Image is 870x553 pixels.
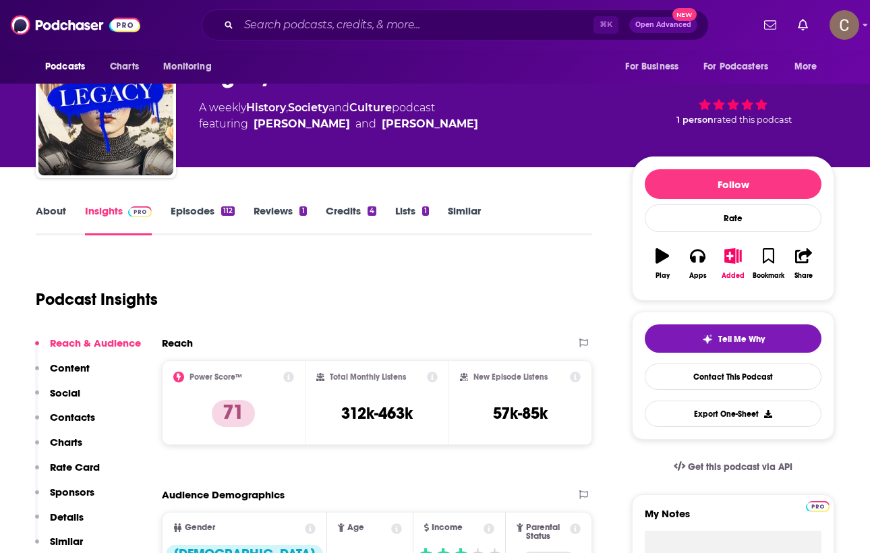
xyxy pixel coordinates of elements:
div: A weekly podcast [199,100,478,132]
a: Contact This Podcast [645,363,821,390]
img: Podchaser Pro [806,501,830,512]
button: Apps [680,239,715,288]
button: Export One-Sheet [645,401,821,427]
button: open menu [154,54,229,80]
button: open menu [785,54,834,80]
a: Pro website [806,499,830,512]
span: and [355,116,376,132]
a: Similar [448,204,481,235]
button: Open AdvancedNew [629,17,697,33]
button: Charts [35,436,82,461]
p: Details [50,511,84,523]
button: Contacts [35,411,95,436]
span: Charts [110,57,139,76]
span: Open Advanced [635,22,691,28]
p: Social [50,386,80,399]
button: open menu [36,54,103,80]
span: 1 person [676,115,714,125]
a: History [246,101,286,114]
p: Contacts [50,411,95,424]
button: Follow [645,169,821,199]
h2: Audience Demographics [162,488,285,501]
p: 71 [212,400,255,427]
p: Sponsors [50,486,94,498]
a: Get this podcast via API [663,450,803,484]
a: Episodes112 [171,204,235,235]
span: ⌘ K [593,16,618,34]
div: 4 [368,206,376,216]
h2: Total Monthly Listens [330,372,406,382]
h3: 57k-85k [493,403,548,424]
span: Logged in as clay.bolton [830,10,859,40]
button: open menu [616,54,695,80]
h1: Podcast Insights [36,289,158,310]
button: Reach & Audience [35,337,141,361]
div: 1 [299,206,306,216]
a: Afua Hirsch [382,116,478,132]
div: 112 [221,206,235,216]
button: open menu [695,54,788,80]
button: tell me why sparkleTell Me Why [645,324,821,353]
button: Bookmark [751,239,786,288]
span: and [328,101,349,114]
input: Search podcasts, credits, & more... [239,14,593,36]
p: Rate Card [50,461,100,473]
a: InsightsPodchaser Pro [85,204,152,235]
div: Search podcasts, credits, & more... [202,9,709,40]
span: Monitoring [163,57,211,76]
a: Society [288,101,328,114]
span: Income [432,523,463,532]
img: Podchaser - Follow, Share and Rate Podcasts [11,12,140,38]
button: Added [716,239,751,288]
span: Get this podcast via API [688,461,792,473]
span: rated this podcast [714,115,792,125]
button: Rate Card [35,461,100,486]
img: tell me why sparkle [702,334,713,345]
a: Charts [101,54,147,80]
button: Share [786,239,821,288]
a: Lists1 [395,204,429,235]
span: Tell Me Why [718,334,765,345]
button: Show profile menu [830,10,859,40]
p: Charts [50,436,82,448]
div: Share [794,272,813,280]
img: User Profile [830,10,859,40]
div: Play [656,272,670,280]
h2: New Episode Listens [473,372,548,382]
span: , [286,101,288,114]
img: Podchaser Pro [128,206,152,217]
a: About [36,204,66,235]
label: My Notes [645,507,821,531]
div: 71 1 personrated this podcast [632,50,834,134]
p: Content [50,361,90,374]
span: featuring [199,116,478,132]
span: Podcasts [45,57,85,76]
div: 1 [422,206,429,216]
a: Credits4 [326,204,376,235]
span: More [794,57,817,76]
button: Content [35,361,90,386]
button: Sponsors [35,486,94,511]
a: Culture [349,101,392,114]
p: Reach & Audience [50,337,141,349]
div: Added [722,272,745,280]
button: Details [35,511,84,535]
span: New [672,8,697,21]
img: Legacy [38,40,173,175]
h2: Power Score™ [190,372,242,382]
span: Age [347,523,364,532]
h3: 312k-463k [341,403,413,424]
span: Gender [185,523,215,532]
h2: Reach [162,337,193,349]
a: Show notifications dropdown [792,13,813,36]
a: Show notifications dropdown [759,13,782,36]
p: Similar [50,535,83,548]
span: For Podcasters [703,57,768,76]
div: Rate [645,204,821,232]
button: Play [645,239,680,288]
span: For Business [625,57,678,76]
a: [PERSON_NAME] [254,116,350,132]
span: Parental Status [526,523,568,541]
